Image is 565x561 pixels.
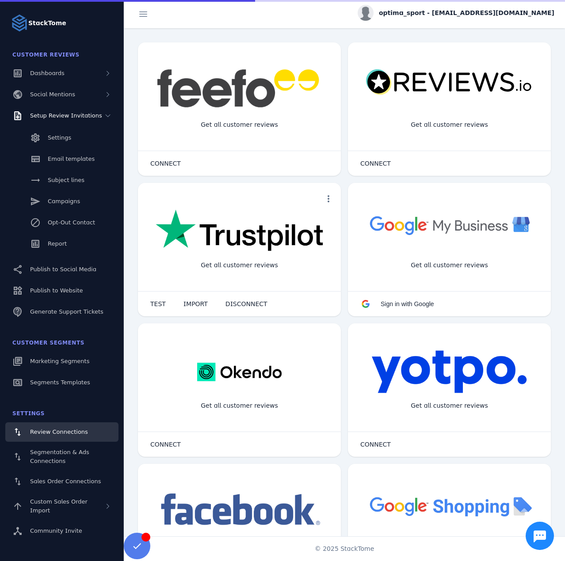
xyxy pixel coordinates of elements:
span: © 2025 StackTome [315,544,374,553]
span: Publish to Website [30,287,83,294]
a: Campaigns [5,192,118,211]
span: CONNECT [360,441,391,447]
img: reviewsio.svg [366,69,533,96]
span: Subject lines [48,177,84,183]
img: googlebusiness.png [366,209,533,241]
a: Publish to Social Media [5,260,118,279]
a: Email templates [5,149,118,169]
span: Opt-Out Contact [48,219,95,226]
span: Sign in with Google [381,300,434,307]
span: CONNECT [150,160,181,167]
img: profile.jpg [358,5,374,21]
span: DISCONNECT [225,301,267,307]
span: Customer Segments [12,340,84,346]
a: Subject lines [5,171,118,190]
span: Settings [12,410,45,417]
button: more [320,190,337,208]
div: Get all customer reviews [194,394,285,417]
button: DISCONNECT [217,295,276,313]
span: Sales Order Connections [30,478,101,485]
span: Customer Reviews [12,52,80,58]
a: Report [5,234,118,254]
a: Community Invite [5,521,118,541]
span: Campaigns [48,198,80,205]
span: Segmentation & Ads Connections [30,449,89,464]
div: Get all customer reviews [404,254,495,277]
a: Opt-Out Contact [5,213,118,232]
span: Generate Support Tickets [30,308,103,315]
img: Logo image [11,14,28,32]
div: Get all customer reviews [194,254,285,277]
span: Publish to Social Media [30,266,96,273]
a: Review Connections [5,422,118,442]
img: feefo.png [156,69,323,108]
a: Publish to Website [5,281,118,300]
a: Segments Templates [5,373,118,392]
img: okendo.webp [197,350,282,394]
button: CONNECT [351,155,400,172]
span: Setup Review Invitations [30,112,102,119]
span: Review Connections [30,428,88,435]
span: Marketing Segments [30,358,89,364]
span: Community Invite [30,527,82,534]
div: Import Products from Google [397,534,501,558]
button: optima_sport - [EMAIL_ADDRESS][DOMAIN_NAME] [358,5,554,21]
a: Generate Support Tickets [5,302,118,322]
span: TEST [150,301,166,307]
span: Segments Templates [30,379,90,386]
span: optima_sport - [EMAIL_ADDRESS][DOMAIN_NAME] [379,8,554,18]
a: Sales Order Connections [5,472,118,491]
img: yotpo.png [371,350,527,394]
span: IMPORT [183,301,208,307]
img: facebook.png [156,490,323,530]
span: Settings [48,134,71,141]
span: Email templates [48,155,95,162]
span: CONNECT [360,160,391,167]
img: trustpilot.png [156,209,323,253]
button: CONNECT [141,155,190,172]
button: CONNECT [141,436,190,453]
button: CONNECT [351,436,400,453]
a: Segmentation & Ads Connections [5,443,118,470]
strong: StackTome [28,19,66,28]
button: TEST [141,295,175,313]
span: Report [48,240,67,247]
div: Get all customer reviews [194,113,285,136]
button: IMPORT [175,295,217,313]
span: Social Mentions [30,91,75,98]
span: Custom Sales Order Import [30,498,88,514]
a: Marketing Segments [5,352,118,371]
span: CONNECT [150,441,181,447]
div: Get all customer reviews [404,394,495,417]
button: Sign in with Google [351,295,443,313]
div: Get all customer reviews [404,113,495,136]
a: Settings [5,128,118,148]
span: Dashboards [30,70,65,76]
img: googleshopping.png [366,490,533,522]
